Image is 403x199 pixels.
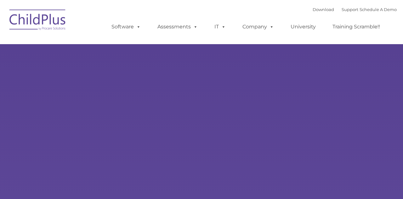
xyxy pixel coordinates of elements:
[284,20,322,33] a: University
[208,20,232,33] a: IT
[360,7,397,12] a: Schedule A Demo
[151,20,204,33] a: Assessments
[326,20,386,33] a: Training Scramble!!
[342,7,358,12] a: Support
[105,20,147,33] a: Software
[236,20,280,33] a: Company
[313,7,397,12] font: |
[313,7,334,12] a: Download
[6,5,69,37] img: ChildPlus by Procare Solutions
